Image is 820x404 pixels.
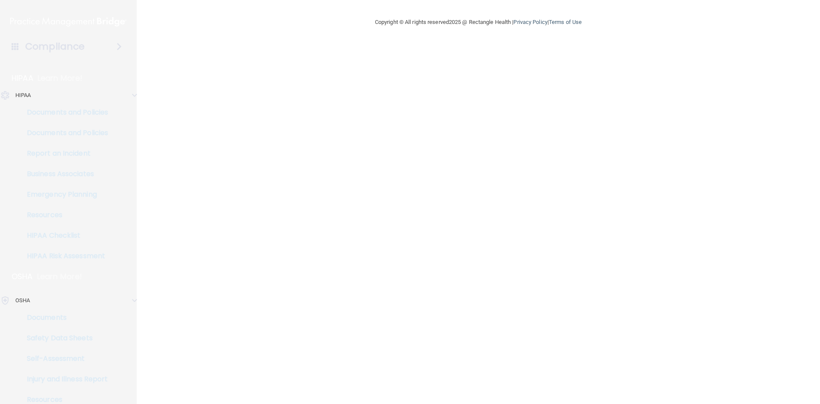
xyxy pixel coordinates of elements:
[10,13,126,30] img: PMB logo
[12,271,33,282] p: OSHA
[15,295,30,306] p: OSHA
[549,19,582,25] a: Terms of Use
[6,231,122,240] p: HIPAA Checklist
[6,252,122,260] p: HIPAA Risk Assessment
[6,354,122,363] p: Self-Assessment
[6,190,122,199] p: Emergency Planning
[6,129,122,137] p: Documents and Policies
[6,395,122,404] p: Resources
[6,211,122,219] p: Resources
[15,90,31,100] p: HIPAA
[37,271,82,282] p: Learn More!
[12,73,33,83] p: HIPAA
[6,108,122,117] p: Documents and Policies
[513,19,547,25] a: Privacy Policy
[6,334,122,342] p: Safety Data Sheets
[322,9,634,36] div: Copyright © All rights reserved 2025 @ Rectangle Health | |
[6,375,122,383] p: Injury and Illness Report
[25,41,85,53] h4: Compliance
[6,149,122,158] p: Report an Incident
[38,73,83,83] p: Learn More!
[6,313,122,322] p: Documents
[6,170,122,178] p: Business Associates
